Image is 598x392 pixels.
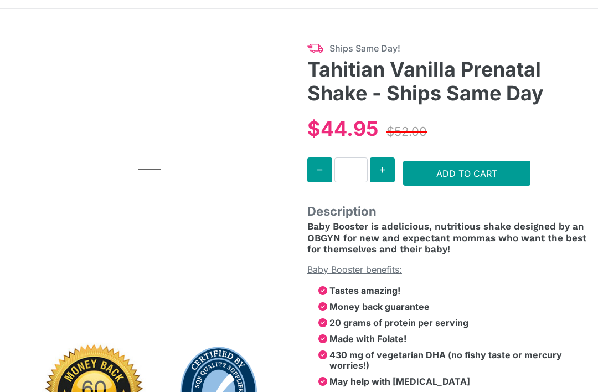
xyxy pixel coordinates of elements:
strong: 430 mg of vegetarian DHA (no fishy taste or mercury worries!) [329,349,562,371]
strong: 20 grams of protein per serving [329,317,468,328]
h4: delicious, nutritious shake designed by an OBGYN for new and expectant mommas who want the best f... [307,221,590,254]
span: Ships Same Day! [329,42,590,55]
span: Description [307,202,590,221]
strong: Made with Folate! [329,333,406,344]
span: Baby Booster is a [307,221,387,232]
span: Baby Booster benefits: [307,264,402,275]
div: $52.00 [384,120,430,144]
button: Increase quantity for Tahitian Vanilla Prenatal Shake - Ships Same Day [370,157,395,182]
span: Add to Cart [436,168,497,179]
strong: Tastes amazing! [329,285,400,296]
strong: Money back guarantee [329,301,430,312]
div: $44.95 [307,114,378,144]
button: Decrease quantity for Tahitian Vanilla Prenatal Shake - Ships Same Day [307,157,332,182]
button: Add to Cart [403,161,530,186]
h3: Tahitian Vanilla Prenatal Shake - Ships Same Day [307,58,590,105]
strong: May help with [MEDICAL_DATA] [329,376,470,387]
input: Quantity for Tahitian Vanilla Prenatal Shake - Ships Same Day [334,157,368,182]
